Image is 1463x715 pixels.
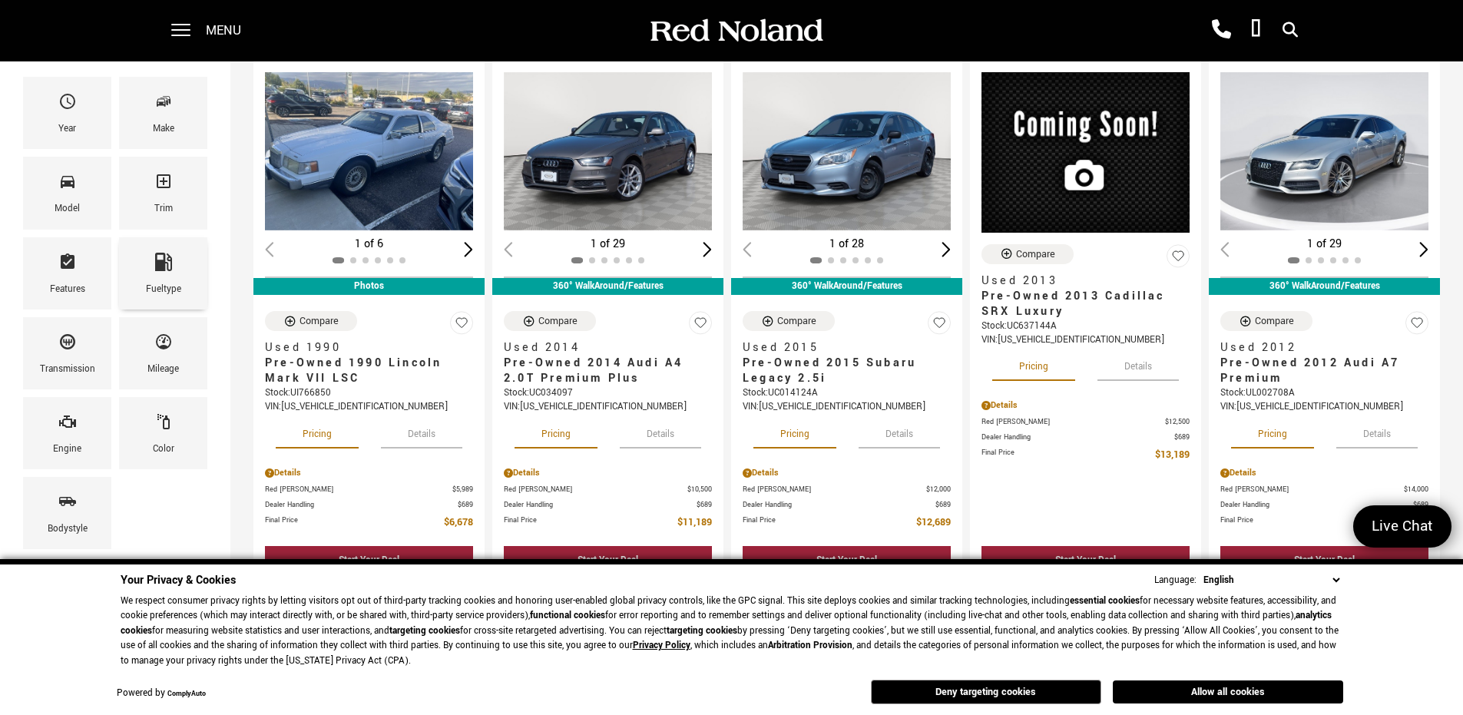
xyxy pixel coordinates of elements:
[687,484,712,495] span: $10,500
[1220,484,1428,495] a: Red [PERSON_NAME] $14,000
[265,484,473,495] a: Red [PERSON_NAME] $5,989
[753,415,836,449] button: pricing tab
[743,340,939,356] span: Used 2015
[23,317,111,389] div: TransmissionTransmission
[154,249,173,281] span: Fueltype
[981,432,1174,443] span: Dealer Handling
[743,340,951,386] a: Used 2015Pre-Owned 2015 Subaru Legacy 2.5i
[743,311,835,331] button: Compare Vehicle
[777,314,816,328] div: Compare
[1220,386,1428,400] div: Stock : UL002708A
[265,311,357,331] button: Compare Vehicle
[743,515,951,531] a: Final Price $12,689
[1405,311,1428,341] button: Save Vehicle
[153,441,174,458] div: Color
[633,639,690,652] a: Privacy Policy
[464,242,473,257] div: Next slide
[121,572,236,588] span: Your Privacy & Cookies
[1353,505,1451,548] a: Live Chat
[1220,484,1404,495] span: Red [PERSON_NAME]
[981,416,1190,428] a: Red [PERSON_NAME] $12,500
[1419,242,1428,257] div: Next slide
[926,484,951,495] span: $12,000
[981,289,1178,319] span: Pre-Owned 2013 Cadillac SRX Luxury
[119,397,207,469] div: ColorColor
[515,415,597,449] button: pricing tab
[458,499,473,511] span: $689
[265,340,473,386] a: Used 1990Pre-Owned 1990 Lincoln Mark VII LSC
[504,72,714,230] img: 2014 Audi A4 2.0T Premium Plus 1
[981,447,1155,463] span: Final Price
[697,499,712,511] span: $689
[504,236,712,253] div: 1 of 29
[58,121,76,137] div: Year
[916,515,951,531] span: $12,689
[743,484,926,495] span: Red [PERSON_NAME]
[381,415,462,449] button: details tab
[265,356,462,386] span: Pre-Owned 1990 Lincoln Mark VII LSC
[265,386,473,400] div: Stock : UI766850
[504,356,700,386] span: Pre-Owned 2014 Audi A4 2.0T Premium Plus
[121,609,1332,637] strong: analytics cookies
[119,157,207,229] div: TrimTrim
[743,72,953,230] img: 2015 Subaru Legacy 2.5i 1
[154,409,173,441] span: Color
[265,72,475,230] img: 1990 Lincoln Mark VII LSC 1
[154,88,173,121] span: Make
[743,236,951,253] div: 1 of 28
[743,386,951,400] div: Stock : UC014124A
[504,340,712,386] a: Used 2014Pre-Owned 2014 Audi A4 2.0T Premium Plus
[1070,594,1140,607] strong: essential cookies
[1413,499,1428,511] span: $689
[504,400,712,414] div: VIN: [US_VEHICLE_IDENTIFICATION_NUMBER]
[504,546,712,574] div: Start Your Deal
[58,249,77,281] span: Features
[1220,72,1431,230] div: 1 / 2
[667,624,737,637] strong: targeting cookies
[1220,515,1394,531] span: Final Price
[117,689,206,699] div: Powered by
[504,386,712,400] div: Stock : UC034097
[450,311,473,341] button: Save Vehicle
[154,329,173,361] span: Mileage
[265,72,475,230] div: 1 / 2
[1220,340,1428,386] a: Used 2012Pre-Owned 2012 Audi A7 Premium
[981,333,1190,347] div: VIN: [US_VEHICLE_IDENTIFICATION_NUMBER]
[743,72,953,230] div: 1 / 2
[265,466,473,480] div: Pricing Details - Pre-Owned 1990 Lincoln Mark VII LSC
[276,415,359,449] button: pricing tab
[743,484,951,495] a: Red [PERSON_NAME] $12,000
[743,466,951,480] div: Pricing Details - Pre-Owned 2015 Subaru Legacy 2.5i AWD
[743,400,951,414] div: VIN: [US_VEHICLE_IDENTIFICATION_NUMBER]
[492,278,723,295] div: 360° WalkAround/Features
[504,515,712,531] a: Final Price $11,189
[1255,314,1294,328] div: Compare
[1220,72,1431,230] img: 2012 Audi A7 Premium 1
[1220,499,1413,511] span: Dealer Handling
[981,273,1190,319] a: Used 2013Pre-Owned 2013 Cadillac SRX Luxury
[743,546,951,574] div: Start Your Deal
[981,244,1074,264] button: Compare Vehicle
[265,515,444,531] span: Final Price
[1294,554,1355,567] div: Start Your Deal
[992,347,1075,381] button: pricing tab
[743,499,935,511] span: Dealer Handling
[58,488,77,521] span: Bodystyle
[154,200,173,217] div: Trim
[538,314,578,328] div: Compare
[981,546,1190,574] div: Start Your Deal
[504,515,677,531] span: Final Price
[253,278,485,295] div: Photos
[743,356,939,386] span: Pre-Owned 2015 Subaru Legacy 2.5i
[981,399,1190,412] div: Pricing Details - Pre-Owned 2013 Cadillac SRX Luxury With Navigation & AWD
[1220,546,1428,574] div: Start Your Deal
[703,242,712,257] div: Next slide
[1167,244,1190,274] button: Save Vehicle
[942,242,951,257] div: Next slide
[119,77,207,149] div: MakeMake
[1154,575,1197,585] div: Language:
[1220,400,1428,414] div: VIN: [US_VEHICLE_IDENTIFICATION_NUMBER]
[1231,415,1314,449] button: pricing tab
[1220,466,1428,480] div: Pricing Details - Pre-Owned 2012 Audi A7 Premium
